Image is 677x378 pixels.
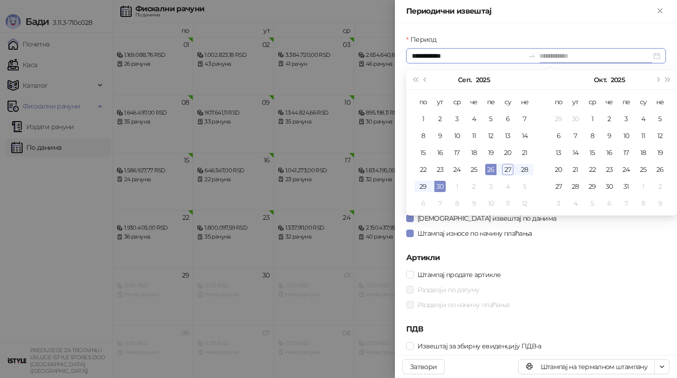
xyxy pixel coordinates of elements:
[465,161,482,178] td: 2025-09-25
[482,144,499,161] td: 2025-09-19
[482,195,499,212] td: 2025-10-10
[567,195,584,212] td: 2025-11-04
[415,110,432,127] td: 2025-09-01
[635,110,652,127] td: 2025-10-04
[406,324,666,335] h5: ПДВ
[468,130,480,141] div: 11
[663,70,673,89] button: Следећа година (Control + right)
[652,127,669,144] td: 2025-10-12
[570,181,581,192] div: 28
[570,147,581,158] div: 14
[550,161,567,178] td: 2025-10-20
[570,113,581,124] div: 30
[499,195,516,212] td: 2025-10-11
[415,161,432,178] td: 2025-09-22
[594,70,606,89] button: Изабери месец
[652,144,669,161] td: 2025-10-19
[458,70,472,89] button: Изабери месец
[449,195,465,212] td: 2025-10-08
[570,164,581,175] div: 21
[635,144,652,161] td: 2025-10-18
[516,161,533,178] td: 2025-09-28
[465,127,482,144] td: 2025-09-11
[584,93,601,110] th: ср
[550,110,567,127] td: 2025-09-29
[618,110,635,127] td: 2025-10-03
[516,93,533,110] th: не
[434,181,446,192] div: 30
[638,164,649,175] div: 25
[567,178,584,195] td: 2025-10-28
[618,195,635,212] td: 2025-11-07
[468,181,480,192] div: 2
[485,147,496,158] div: 19
[567,127,584,144] td: 2025-10-07
[570,198,581,209] div: 4
[601,127,618,144] td: 2025-10-09
[516,178,533,195] td: 2025-10-05
[417,113,429,124] div: 1
[415,93,432,110] th: по
[502,198,513,209] div: 11
[519,181,530,192] div: 5
[553,147,564,158] div: 13
[502,113,513,124] div: 6
[635,93,652,110] th: су
[449,110,465,127] td: 2025-09-03
[434,198,446,209] div: 7
[415,195,432,212] td: 2025-10-06
[528,52,535,60] span: swap-right
[516,127,533,144] td: 2025-09-14
[604,113,615,124] div: 2
[584,161,601,178] td: 2025-10-22
[434,164,446,175] div: 23
[584,178,601,195] td: 2025-10-29
[567,161,584,178] td: 2025-10-21
[432,161,449,178] td: 2025-09-23
[412,51,524,61] input: Период
[499,161,516,178] td: 2025-09-27
[654,130,666,141] div: 12
[519,198,530,209] div: 12
[414,300,513,310] span: Раздвоји по начину плаћања
[415,144,432,161] td: 2025-09-15
[604,181,615,192] div: 30
[485,198,496,209] div: 10
[621,147,632,158] div: 17
[611,70,625,89] button: Изабери годину
[485,181,496,192] div: 3
[550,195,567,212] td: 2025-11-03
[482,127,499,144] td: 2025-09-12
[468,147,480,158] div: 18
[406,6,654,17] div: Периодични извештај
[635,178,652,195] td: 2025-11-01
[652,178,669,195] td: 2025-11-02
[482,178,499,195] td: 2025-10-03
[502,164,513,175] div: 27
[465,110,482,127] td: 2025-09-04
[434,147,446,158] div: 16
[499,110,516,127] td: 2025-09-06
[414,213,560,224] span: [DEMOGRAPHIC_DATA] извештај по данима
[638,147,649,158] div: 18
[417,130,429,141] div: 8
[414,285,483,295] span: Раздвоји по датуму
[553,198,564,209] div: 3
[654,198,666,209] div: 9
[485,113,496,124] div: 5
[415,178,432,195] td: 2025-09-29
[604,147,615,158] div: 16
[482,110,499,127] td: 2025-09-05
[406,252,666,263] h5: Артикли
[417,198,429,209] div: 6
[528,52,535,60] span: to
[618,144,635,161] td: 2025-10-17
[451,181,463,192] div: 1
[502,181,513,192] div: 4
[550,93,567,110] th: по
[499,93,516,110] th: су
[499,144,516,161] td: 2025-09-20
[449,127,465,144] td: 2025-09-10
[652,93,669,110] th: не
[601,110,618,127] td: 2025-10-02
